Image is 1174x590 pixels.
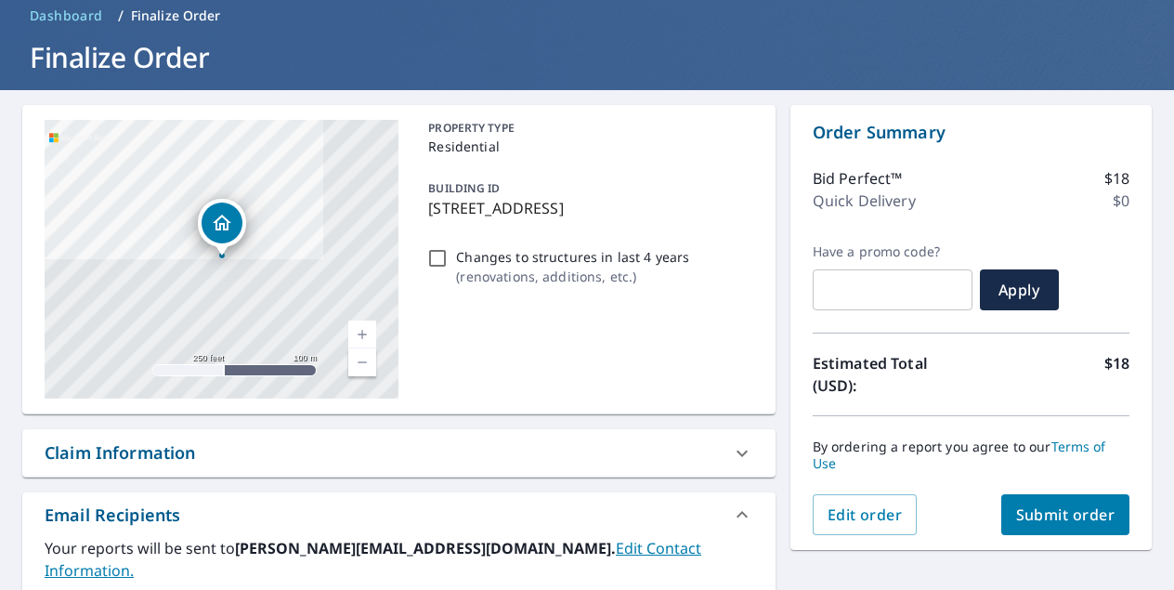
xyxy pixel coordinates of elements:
p: Quick Delivery [813,190,916,212]
div: Email Recipients [45,503,180,528]
label: Your reports will be sent to [45,537,753,582]
p: Finalize Order [131,7,221,25]
a: Current Level 17, Zoom Out [348,348,376,376]
p: Estimated Total (USD): [813,352,972,397]
button: Apply [980,269,1059,310]
p: $18 [1104,352,1129,397]
p: By ordering a report you agree to our [813,439,1129,472]
label: Have a promo code? [813,243,972,260]
p: $0 [1113,190,1129,212]
p: PROPERTY TYPE [428,120,745,137]
p: Bid Perfect™ [813,167,903,190]
b: [PERSON_NAME][EMAIL_ADDRESS][DOMAIN_NAME]. [235,538,616,558]
span: Submit order [1016,505,1115,525]
div: Claim Information [22,429,776,477]
p: Residential [428,137,745,156]
a: Current Level 17, Zoom In [348,321,376,348]
p: ( renovations, additions, etc. ) [456,267,689,286]
p: Changes to structures in last 4 years [456,247,689,267]
span: Edit order [828,505,903,525]
span: Apply [995,280,1044,300]
p: [STREET_ADDRESS] [428,197,745,219]
nav: breadcrumb [22,1,1152,31]
button: Submit order [1001,494,1130,535]
span: Dashboard [30,7,103,25]
h1: Finalize Order [22,38,1152,76]
p: Order Summary [813,120,1129,145]
a: Terms of Use [813,438,1106,472]
div: Dropped pin, building 1, Residential property, 7 Hawksbeard Ln Savannah, GA 31411 [198,199,246,256]
p: $18 [1104,167,1129,190]
li: / [118,5,124,27]
p: BUILDING ID [428,180,500,196]
button: Edit order [813,494,918,535]
a: Dashboard [22,1,111,31]
div: Claim Information [45,440,196,465]
div: Email Recipients [22,492,776,537]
